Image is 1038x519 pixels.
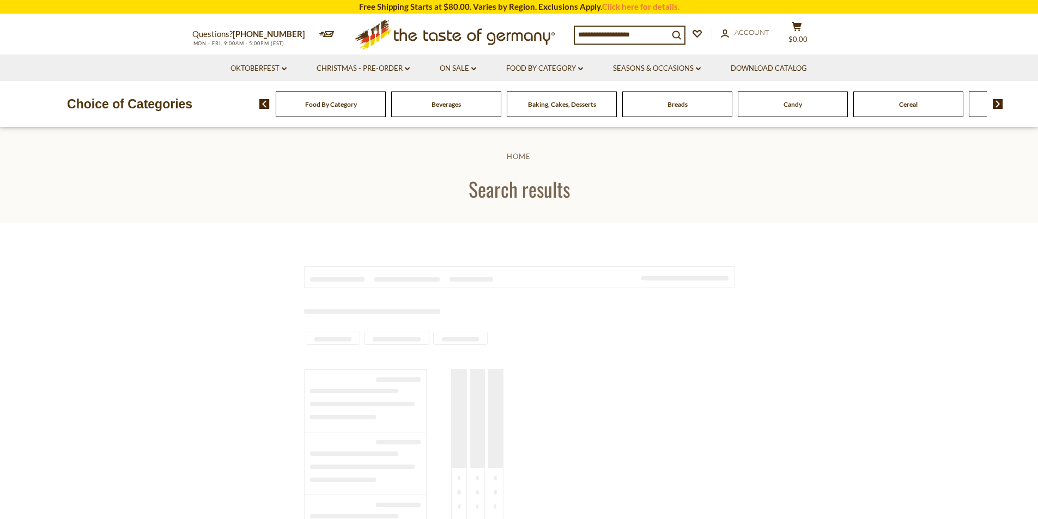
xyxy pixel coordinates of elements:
[233,29,305,39] a: [PHONE_NUMBER]
[192,27,313,41] p: Questions?
[735,28,769,36] span: Account
[781,21,814,48] button: $0.00
[528,100,596,108] a: Baking, Cakes, Desserts
[602,2,679,11] a: Click here for details.
[993,99,1003,109] img: next arrow
[506,63,583,75] a: Food By Category
[317,63,410,75] a: Christmas - PRE-ORDER
[432,100,461,108] a: Beverages
[721,27,769,39] a: Account
[230,63,287,75] a: Oktoberfest
[440,63,476,75] a: On Sale
[192,40,285,46] span: MON - FRI, 9:00AM - 5:00PM (EST)
[731,63,807,75] a: Download Catalog
[305,100,357,108] a: Food By Category
[507,152,531,161] a: Home
[613,63,701,75] a: Seasons & Occasions
[667,100,688,108] a: Breads
[784,100,802,108] a: Candy
[788,35,808,44] span: $0.00
[34,176,1004,201] h1: Search results
[259,99,270,109] img: previous arrow
[899,100,918,108] a: Cereal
